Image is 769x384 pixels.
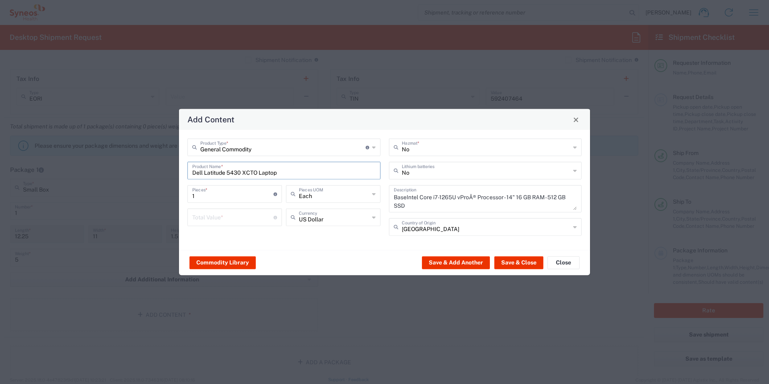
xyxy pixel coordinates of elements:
button: Close [570,114,582,125]
button: Save & Add Another [422,256,490,269]
button: Close [547,256,580,269]
button: Commodity Library [189,256,256,269]
button: Save & Close [494,256,543,269]
h4: Add Content [187,114,234,125]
